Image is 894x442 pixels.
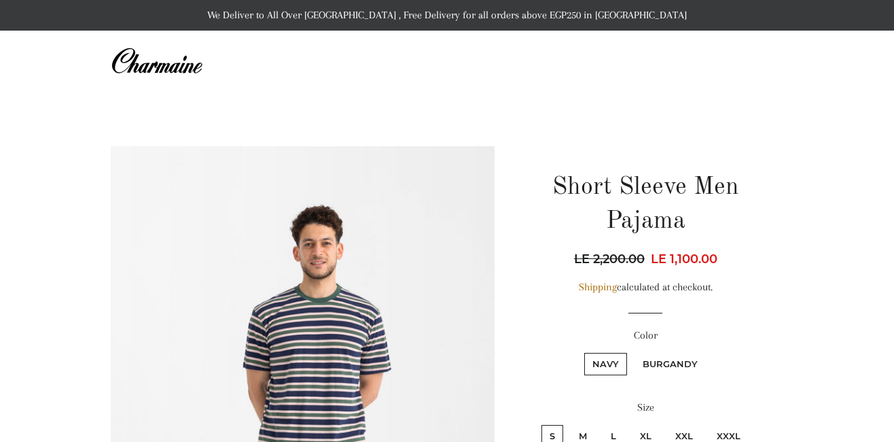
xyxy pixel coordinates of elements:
img: Charmaine Egypt [111,46,202,76]
h1: Short Sleeve Men Pajama [525,171,766,239]
div: calculated at checkout. [525,279,766,296]
label: Burgandy [634,353,706,375]
a: Shipping [579,281,617,293]
span: LE 2,200.00 [574,250,648,269]
label: Size [525,399,766,416]
span: LE 1,100.00 [651,252,717,267]
label: Navy [584,353,627,375]
label: Color [525,327,766,344]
